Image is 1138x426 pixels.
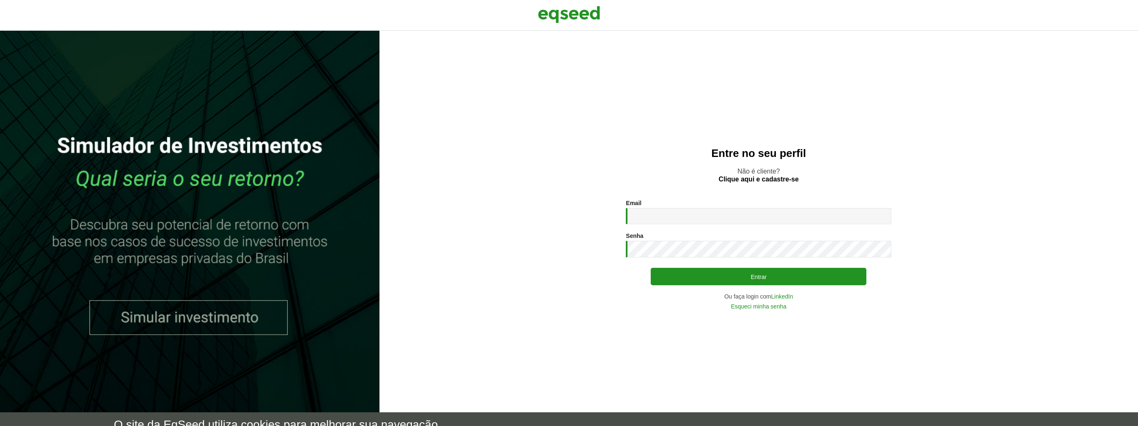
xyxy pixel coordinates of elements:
[626,233,643,239] label: Senha
[396,167,1121,183] p: Não é cliente?
[396,147,1121,159] h2: Entre no seu perfil
[626,294,891,299] div: Ou faça login com
[731,304,786,309] a: Esqueci minha senha
[771,294,793,299] a: LinkedIn
[626,200,641,206] label: Email
[651,268,866,285] button: Entrar
[538,4,600,25] img: EqSeed Logo
[719,176,799,183] a: Clique aqui e cadastre-se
